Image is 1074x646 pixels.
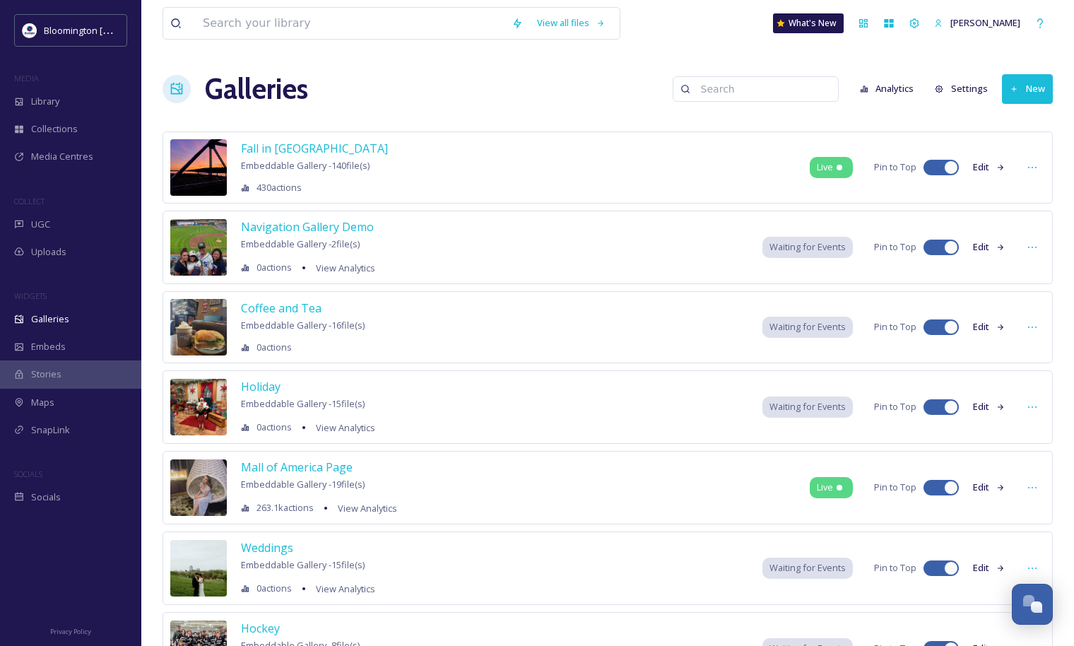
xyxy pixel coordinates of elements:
span: Mall of America Page [241,459,353,475]
span: Bloomington [US_STATE] Travel & Tourism [44,23,220,37]
span: SnapLink [31,423,70,437]
a: View Analytics [331,500,397,517]
button: New [1002,74,1053,103]
span: Socials [31,491,61,504]
a: View all files [530,9,613,37]
span: COLLECT [14,196,45,206]
span: Embeddable Gallery - 140 file(s) [241,159,370,172]
span: SOCIALS [14,469,42,479]
button: Edit [966,474,1013,501]
span: Embeds [31,340,66,353]
span: Weddings [241,540,293,556]
span: Uploads [31,245,66,259]
a: Settings [928,75,1002,102]
span: Waiting for Events [769,400,846,413]
span: Fall in [GEOGRAPHIC_DATA] [241,141,388,156]
span: WIDGETS [14,290,47,301]
span: 0 actions [256,341,292,354]
span: 0 actions [256,582,292,595]
span: Embeddable Gallery - 2 file(s) [241,237,360,250]
span: Embeddable Gallery - 15 file(s) [241,397,365,410]
span: Embeddable Gallery - 16 file(s) [241,319,365,331]
button: Analytics [853,75,921,102]
span: Pin to Top [874,320,916,334]
a: View Analytics [309,259,375,276]
span: Embeddable Gallery - 19 file(s) [241,478,365,491]
a: View Analytics [309,580,375,597]
img: de687524-d0ee-4942-ad67-25460ce5b0b0.jpg [170,299,227,356]
input: Search [694,75,831,103]
span: Galleries [31,312,69,326]
a: Galleries [205,68,308,110]
span: Pin to Top [874,561,916,575]
span: View Analytics [316,421,375,434]
span: Pin to Top [874,400,916,413]
span: Navigation Gallery Demo [241,219,374,235]
span: Maps [31,396,54,409]
span: Embeddable Gallery - 15 file(s) [241,558,365,571]
span: MEDIA [14,73,39,83]
span: Coffee and Tea [241,300,321,316]
span: 0 actions [256,261,292,274]
span: Live [817,160,833,174]
button: Open Chat [1012,584,1053,625]
button: Edit [966,554,1013,582]
img: 34c09e38-2444-4aec-9b67-a0756c99d07a.jpg [170,379,227,435]
span: Pin to Top [874,240,916,254]
span: Hockey [241,621,280,636]
span: Privacy Policy [50,627,91,636]
span: Waiting for Events [769,240,846,254]
span: View Analytics [316,582,375,595]
input: Search your library [196,8,504,39]
span: Waiting for Events [769,320,846,334]
span: Library [31,95,59,108]
span: 430 actions [256,181,302,194]
span: View Analytics [316,262,375,274]
img: 429649847_804695101686009_1723528578384153789_n.jpg [23,23,37,37]
img: 46faa5543eb344dd3d5e1b7ba14d1748ae1f147c16c14fd064996c8bdc61cc2a.jpg [170,540,227,597]
button: Settings [928,75,995,102]
a: [PERSON_NAME] [927,9,1027,37]
span: Media Centres [31,150,93,163]
img: 433342bf-b1f4-45a5-b38c-3cb4496deae2.jpg [170,139,227,196]
img: 65e5506b8d22c2fae3532312d9537cfe0f0e890444bf99361a4f6182534cd4a8.jpg [170,459,227,516]
span: Holiday [241,379,281,394]
span: [PERSON_NAME] [950,16,1020,29]
a: View Analytics [309,419,375,436]
span: Stories [31,368,61,381]
a: What's New [773,13,844,33]
span: Collections [31,122,78,136]
span: Pin to Top [874,481,916,494]
button: Edit [966,233,1013,261]
img: 267f5eea-1879-46c7-bea3-ef8a18886fa1.jpg [170,219,227,276]
span: UGC [31,218,50,231]
span: 263.1k actions [256,501,314,515]
span: Live [817,481,833,494]
span: Pin to Top [874,160,916,174]
span: Waiting for Events [769,561,846,575]
span: View Analytics [338,502,397,515]
a: Privacy Policy [50,622,91,639]
button: Edit [966,313,1013,341]
button: Edit [966,393,1013,421]
span: 0 actions [256,421,292,434]
a: Analytics [853,75,928,102]
button: Edit [966,153,1013,181]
